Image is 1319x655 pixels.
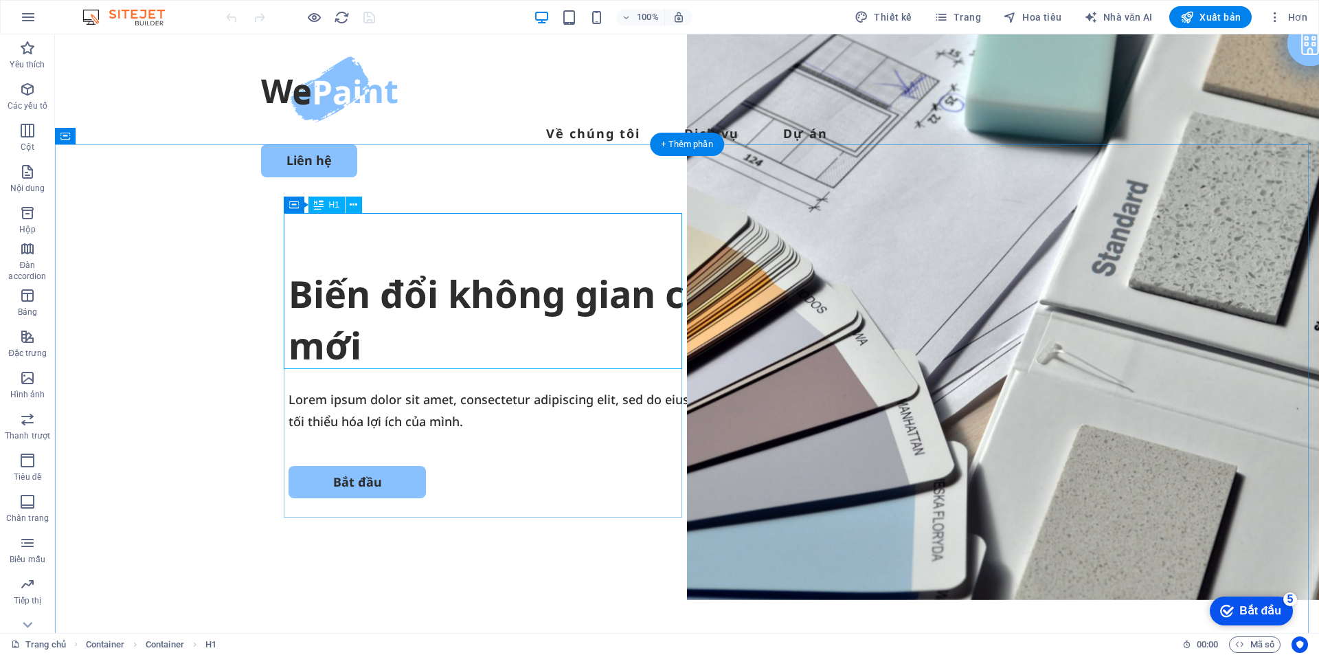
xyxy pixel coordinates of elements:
[205,636,216,653] span: Click to select. Double-click to edit
[1199,12,1241,23] font: Xuất bản
[874,12,912,23] font: Thiết kế
[661,139,713,149] font: + Thêm phần
[10,60,45,69] font: Yêu thích
[21,142,34,152] font: Cột
[1103,12,1153,23] font: Nhà văn AI
[1229,636,1281,653] button: Mã số
[637,12,658,22] font: 100%
[106,3,112,15] font: 5
[1292,636,1308,653] button: Người dùng trung tâm
[146,636,184,653] span: Click to select. Double-click to edit
[1022,12,1061,23] font: Hoa tiêu
[1263,6,1313,28] button: Hơn
[306,9,322,25] button: Nhấp vào đây để thoát khỏi chế độ xem trước và tiếp tục chỉnh sửa
[333,9,350,25] button: tải lại
[8,101,47,111] font: Các yếu tố
[997,6,1068,28] button: Hoa tiêu
[616,9,665,25] button: 100%
[28,7,111,36] div: Bắt đầu Còn 5 mục, hoàn thành 0%
[334,10,350,25] i: Tải lại trang
[19,225,35,234] font: Hộp
[849,6,918,28] button: Thiết kế
[1182,636,1219,653] h6: Thời gian phiên họp
[5,431,50,441] font: Thanh trượt
[954,12,981,23] font: Trang
[1079,6,1158,28] button: Nhà văn AI
[25,639,66,650] font: Trang chủ
[58,16,100,27] font: Bắt đầu
[11,636,66,653] a: Nhấp để hủy lựa chọn. Nhấp đúp để mở Trang
[79,9,182,25] img: Logo biên tập viên
[14,472,41,482] font: Tiêu đề
[14,596,42,606] font: Tiếp thị
[86,636,216,653] nav: vụn bánh mì
[1250,639,1274,650] font: Mã số
[1169,6,1252,28] button: Xuất bản
[6,513,49,523] font: Chân trang
[10,555,45,564] font: Biểu mẫu
[849,6,918,28] div: Thiết kế (Ctrl+Alt+Y)
[8,348,47,358] font: Đặc trưng
[673,11,685,23] i: Khi thay đổi kích thước, tự động điều chỉnh mức thu phóng để phù hợp với thiết bị đã chọn.
[10,184,45,193] font: Nội dung
[86,636,124,653] span: Click to select. Double-click to edit
[1197,639,1218,650] font: 00:00
[18,307,37,317] font: Bảng
[10,390,45,399] font: Hình ảnh
[1288,12,1307,23] font: Hơn
[8,260,46,281] font: Đàn accordion
[929,6,987,28] button: Trang
[329,200,339,210] font: H1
